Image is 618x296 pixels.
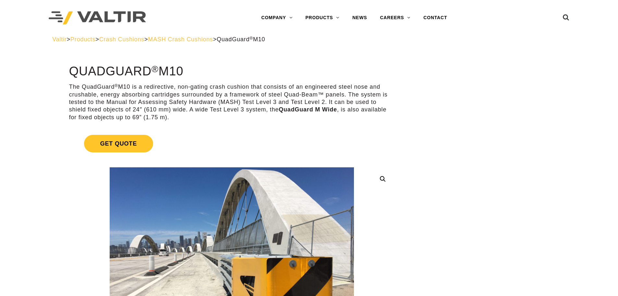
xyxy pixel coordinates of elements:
[99,36,144,43] a: Crash Cushions
[279,106,337,113] strong: QuadGuard M Wide
[255,11,299,24] a: COMPANY
[151,64,159,74] sup: ®
[49,11,146,25] img: Valtir
[346,11,373,24] a: NEWS
[52,36,67,43] a: Valtir
[69,65,394,78] h1: QuadGuard M10
[373,11,417,24] a: CAREERS
[299,11,346,24] a: PRODUCTS
[70,36,95,43] a: Products
[52,36,566,43] div: > > > >
[148,36,213,43] a: MASH Crash Cushions
[69,83,394,121] p: The QuadGuard M10 is a redirective, non-gating crash cushion that consists of an engineered steel...
[417,11,454,24] a: CONTACT
[84,135,153,152] span: Get Quote
[115,83,118,88] sup: ®
[249,36,253,41] sup: ®
[217,36,265,43] span: QuadGuard M10
[69,127,394,160] a: Get Quote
